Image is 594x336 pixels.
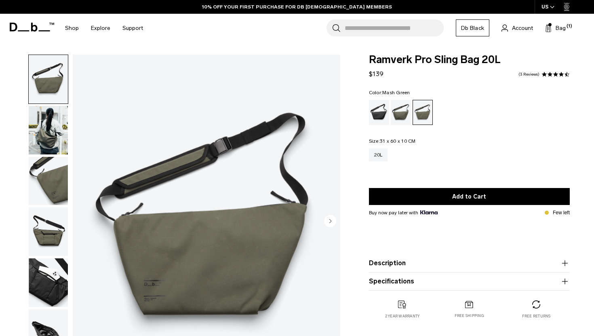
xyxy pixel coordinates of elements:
a: Mash Green [413,100,433,125]
a: Support [122,14,143,42]
a: Shop [65,14,79,42]
span: Buy now pay later with [369,209,438,216]
a: Black Out [369,100,389,125]
span: Bag [556,24,566,32]
span: Ramverk Pro Sling Bag 20L [369,55,570,65]
span: (1) [567,23,572,30]
button: Ramverk Pro Sling Bag 20L Mash Green [28,207,68,256]
p: Free shipping [455,313,484,319]
button: Bag (1) [545,23,566,33]
button: Ramverk Pro Sling Bag 20L Mash Green [28,106,68,155]
img: Ramverk Pro Sling Bag 20L Mash Green [29,207,68,256]
span: Account [512,24,533,32]
nav: Main Navigation [59,14,149,42]
button: Ramverk Pro Sling Bag 20L Mash Green [28,156,68,206]
a: Explore [91,14,110,42]
p: Few left [553,209,570,216]
button: Specifications [369,277,570,286]
span: Mash Green [382,90,410,95]
a: 10% OFF YOUR FIRST PURCHASE FOR DB [DEMOGRAPHIC_DATA] MEMBERS [202,3,392,11]
button: Next slide [324,215,336,228]
p: 2 year warranty [385,313,420,319]
img: Ramverk Pro Sling Bag 20L Mash Green [29,106,68,154]
p: Free returns [522,313,551,319]
img: {"height" => 20, "alt" => "Klarna"} [420,210,438,214]
legend: Color: [369,90,410,95]
a: Db Black [456,19,489,36]
img: Ramverk Pro Sling Bag 20L Mash Green [29,258,68,307]
img: Ramverk Pro Sling Bag 20L Mash Green [29,55,68,104]
a: 20L [369,148,388,161]
span: $139 [369,70,383,78]
a: Account [501,23,533,33]
button: Add to Cart [369,188,570,205]
legend: Size: [369,139,416,144]
button: Description [369,258,570,268]
img: Ramverk Pro Sling Bag 20L Mash Green [29,157,68,205]
button: Ramverk Pro Sling Bag 20L Mash Green [28,55,68,104]
span: 31 x 60 x 10 CM [380,138,416,144]
a: Forest Green [391,100,411,125]
button: Ramverk Pro Sling Bag 20L Mash Green [28,258,68,307]
a: 3 reviews [518,72,539,76]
